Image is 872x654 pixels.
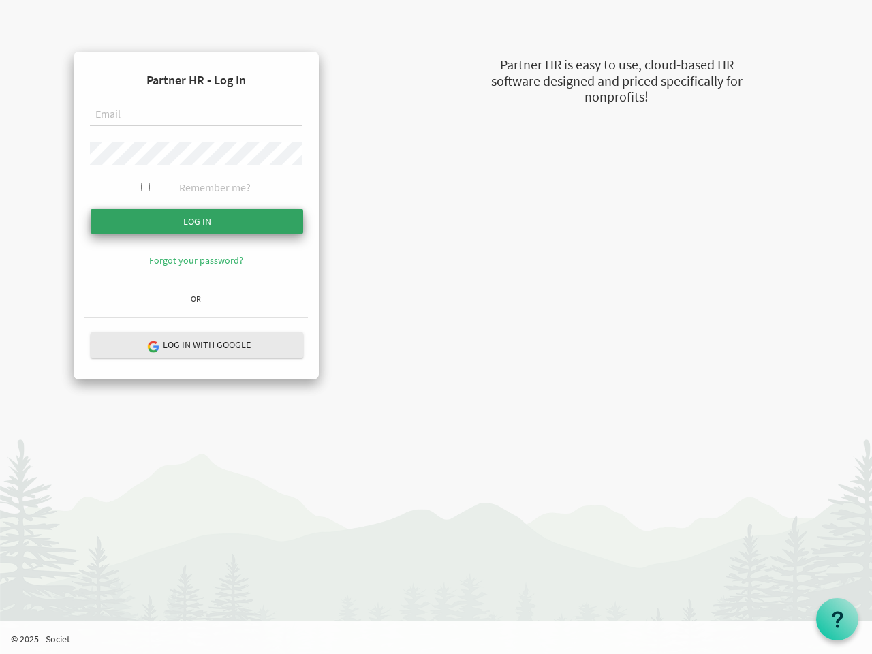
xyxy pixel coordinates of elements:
[422,55,811,75] div: Partner HR is easy to use, cloud-based HR
[84,294,308,303] h6: OR
[422,72,811,91] div: software designed and priced specifically for
[11,632,872,646] p: © 2025 - Societ
[149,254,243,266] a: Forgot your password?
[146,340,159,352] img: google-logo.png
[179,180,251,196] label: Remember me?
[84,63,308,98] h4: Partner HR - Log In
[91,332,303,358] button: Log in with Google
[422,87,811,107] div: nonprofits!
[91,209,303,234] input: Log in
[90,104,302,127] input: Email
